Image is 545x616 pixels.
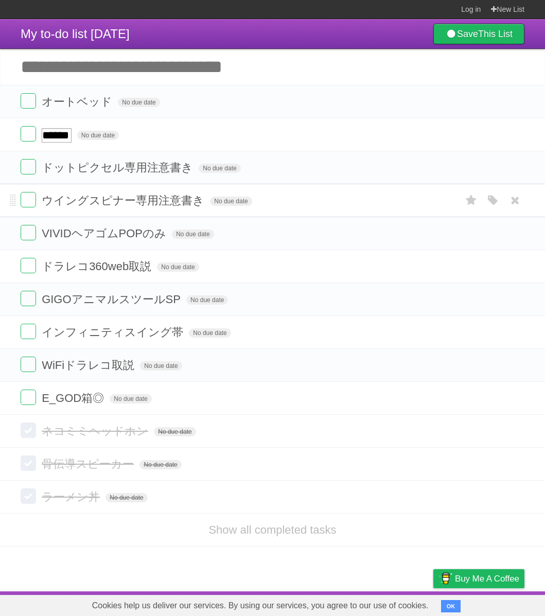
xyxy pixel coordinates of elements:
span: No due date [189,328,231,338]
span: No due date [210,197,252,206]
label: Done [21,192,36,207]
span: Cookies help us deliver our services. By using our services, you agree to our use of cookies. [82,595,439,616]
span: ウイングスピナー専用注意書き [42,194,207,207]
span: No due date [154,427,196,436]
span: インフィニティスイング帯 [42,326,186,339]
button: OK [441,600,461,612]
label: Done [21,324,36,339]
span: GIGOアニマルスツールSP [42,293,183,306]
span: ネコミミヘッドホン [42,425,151,437]
label: Done [21,93,36,109]
span: No due date [186,295,228,305]
span: No due date [139,460,181,469]
span: ドラレコ360web取説 [42,260,154,273]
span: No due date [77,131,119,140]
a: Terms [385,594,408,613]
span: No due date [106,493,147,502]
label: Done [21,126,36,142]
span: No due date [199,164,240,173]
span: No due date [118,98,160,107]
span: ドットピクセル専用注意書き [42,161,196,174]
label: Done [21,488,36,504]
span: E_GOD箱◎ [42,392,107,404]
span: No due date [140,361,182,371]
label: Done [21,423,36,438]
span: ラーメン丼 [42,490,102,503]
a: SaveThis List [433,24,524,44]
span: 骨伝導スピーカー [42,457,136,470]
span: オートベッド [42,95,115,108]
a: Show all completed tasks [208,523,336,536]
label: Done [21,291,36,306]
a: About [296,594,318,613]
label: Done [21,258,36,273]
label: Done [21,455,36,471]
span: WiFiドラレコ取説 [42,359,137,372]
a: Suggest a feature [460,594,524,613]
label: Done [21,225,36,240]
a: Privacy [420,594,447,613]
label: Star task [462,192,481,209]
label: Done [21,390,36,405]
span: No due date [172,230,214,239]
img: Buy me a coffee [438,570,452,587]
label: Done [21,159,36,174]
span: No due date [157,262,199,272]
span: No due date [110,394,151,403]
a: Buy me a coffee [433,569,524,588]
label: Done [21,357,36,372]
span: My to-do list [DATE] [21,27,130,41]
a: Developers [330,594,372,613]
span: Buy me a coffee [455,570,519,588]
b: This List [478,29,513,39]
span: VIVIDヘアゴムPOPのみ [42,227,169,240]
